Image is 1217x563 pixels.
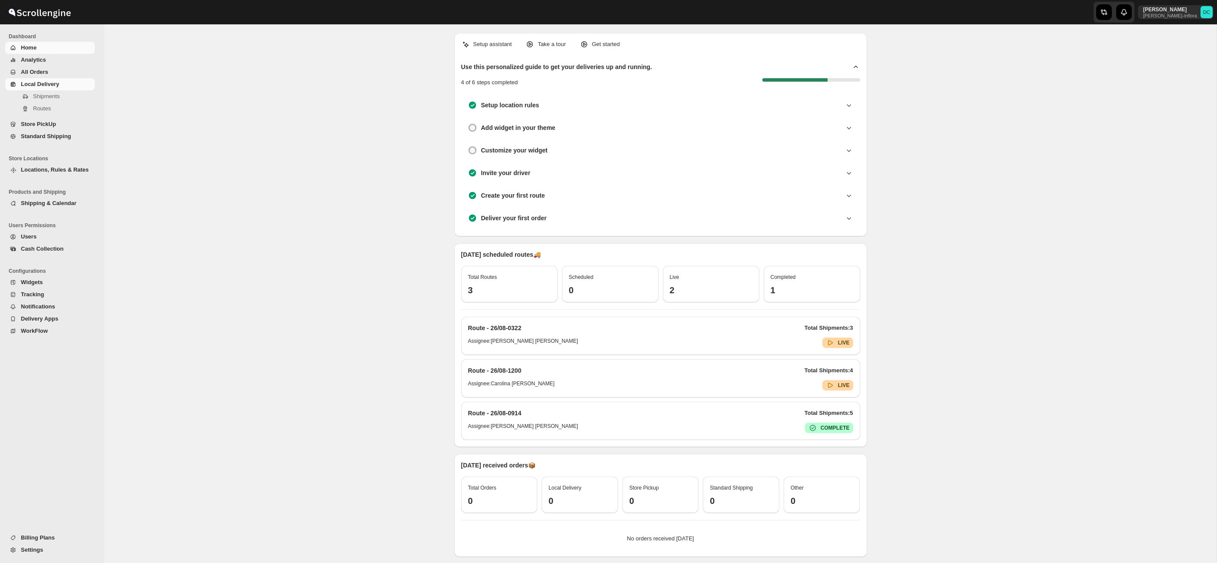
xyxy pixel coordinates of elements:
[5,231,95,243] button: Users
[9,155,98,162] span: Store Locations
[9,268,98,275] span: Configurations
[5,90,95,103] button: Shipments
[461,250,860,259] p: [DATE] scheduled routes 🚚
[838,382,850,388] b: LIVE
[5,103,95,115] button: Routes
[5,42,95,54] button: Home
[838,340,850,346] b: LIVE
[538,40,565,49] p: Take a tour
[592,40,620,49] p: Get started
[33,93,60,99] span: Shipments
[791,485,804,491] span: Other
[468,380,555,391] h6: Assignee: Carolina [PERSON_NAME]
[21,56,46,63] span: Analytics
[468,485,496,491] span: Total Orders
[9,222,98,229] span: Users Permissions
[21,534,55,541] span: Billing Plans
[771,285,853,295] h3: 1
[21,200,76,206] span: Shipping & Calendar
[21,328,48,334] span: WorkFlow
[549,485,581,491] span: Local Delivery
[21,166,89,173] span: Locations, Rules & Rates
[629,496,692,506] h3: 0
[461,461,860,470] p: [DATE] received orders 📦
[21,121,56,127] span: Store PickUp
[21,245,63,252] span: Cash Collection
[5,288,95,301] button: Tracking
[21,546,43,553] span: Settings
[21,233,37,240] span: Users
[461,78,518,87] p: 4 of 6 steps completed
[670,274,679,280] span: Live
[7,1,72,23] img: ScrollEngine
[1203,10,1210,15] text: DC
[9,33,98,40] span: Dashboard
[21,69,48,75] span: All Orders
[468,324,522,332] h2: Route - 26/08-0322
[5,66,95,78] button: All Orders
[805,409,853,417] p: Total Shipments: 5
[5,276,95,288] button: Widgets
[21,133,71,139] span: Standard Shipping
[473,40,512,49] p: Setup assistant
[468,285,551,295] h3: 3
[791,496,853,506] h3: 0
[9,189,98,195] span: Products and Shipping
[821,425,850,431] b: COMPLETE
[468,423,578,433] h6: Assignee: [PERSON_NAME] [PERSON_NAME]
[468,274,497,280] span: Total Routes
[805,366,853,375] p: Total Shipments: 4
[710,485,753,491] span: Standard Shipping
[5,243,95,255] button: Cash Collection
[1138,5,1214,19] button: User menu
[1200,6,1213,18] span: DAVID CORONADO
[481,101,539,109] h3: Setup location rules
[468,338,578,348] h6: Assignee: [PERSON_NAME] [PERSON_NAME]
[805,324,853,332] p: Total Shipments: 3
[481,191,545,200] h3: Create your first route
[5,164,95,176] button: Locations, Rules & Rates
[569,274,594,280] span: Scheduled
[771,274,796,280] span: Completed
[1143,6,1197,13] p: [PERSON_NAME]
[468,409,522,417] h2: Route - 26/08-0914
[5,313,95,325] button: Delivery Apps
[5,325,95,337] button: WorkFlow
[21,279,43,285] span: Widgets
[5,532,95,544] button: Billing Plans
[21,291,44,298] span: Tracking
[21,303,55,310] span: Notifications
[5,301,95,313] button: Notifications
[549,496,611,506] h3: 0
[5,544,95,556] button: Settings
[670,285,752,295] h3: 2
[33,105,51,112] span: Routes
[481,123,555,132] h3: Add widget in your theme
[21,315,58,322] span: Delivery Apps
[468,534,853,543] p: No orders received [DATE]
[569,285,652,295] h3: 0
[21,44,37,51] span: Home
[468,366,522,375] h2: Route - 26/08-1200
[629,485,659,491] span: Store Pickup
[5,54,95,66] button: Analytics
[710,496,772,506] h3: 0
[21,81,59,87] span: Local Delivery
[468,496,531,506] h3: 0
[5,197,95,209] button: Shipping & Calendar
[461,63,652,71] h2: Use this personalized guide to get your deliveries up and running.
[481,146,548,155] h3: Customize your widget
[481,214,547,222] h3: Deliver your first order
[481,169,531,177] h3: Invite your driver
[1143,13,1197,18] p: [PERSON_NAME]-inflora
